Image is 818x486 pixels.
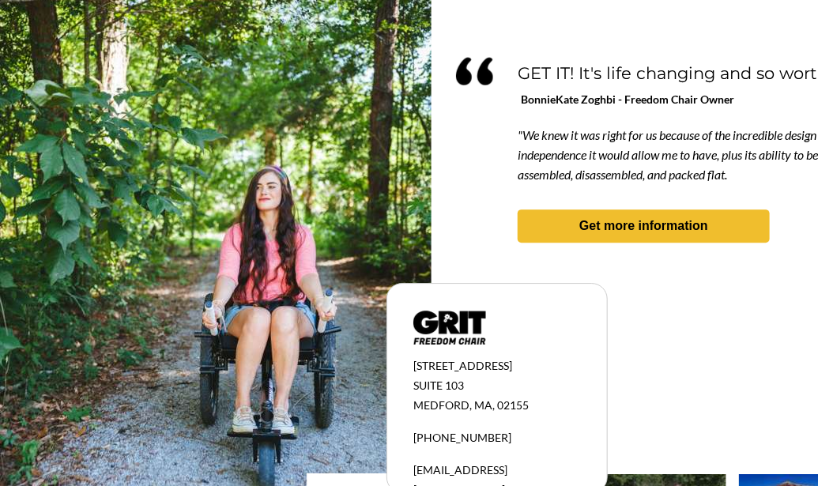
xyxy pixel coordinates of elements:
[413,431,511,444] span: [PHONE_NUMBER]
[521,92,734,106] span: BonnieKate Zoghbi - Freedom Chair Owner
[413,359,512,372] span: [STREET_ADDRESS]
[56,382,192,412] input: Get more information
[579,219,708,232] strong: Get more information
[413,398,529,412] span: MEDFORD, MA, 02155
[413,379,464,392] span: SUITE 103
[518,209,770,243] a: Get more information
